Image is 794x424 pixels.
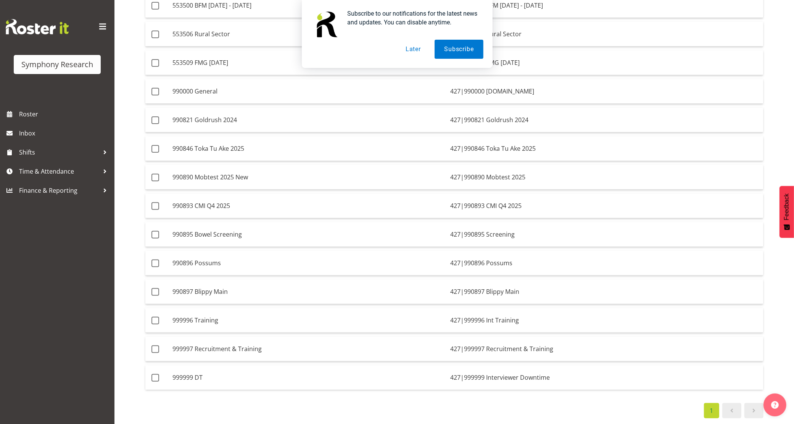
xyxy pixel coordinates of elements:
td: 999999 DT [169,365,447,390]
td: 990897 Blippy Main [169,279,447,304]
td: 990000 General [169,79,447,104]
span: Shifts [19,147,99,158]
img: notification icon [311,9,341,40]
td: 990896 Possums [169,251,447,276]
td: 990890 Mobtest 2025 New [169,165,447,190]
td: 427|999999 Interviewer Downtime [447,365,763,390]
td: 427|990897 Blippy Main [447,279,763,304]
span: Inbox [19,127,111,139]
img: help-xxl-2.png [771,401,779,409]
button: Feedback - Show survey [780,186,794,238]
td: 427|990000 [DOMAIN_NAME] [447,79,763,104]
td: 427|990846 Toka Tu Ake 2025 [447,136,763,161]
span: Roster [19,108,111,120]
td: 427|999997 Recruitment & Training [447,337,763,361]
span: Feedback [783,193,790,220]
td: 427|990896 Possums [447,251,763,276]
td: 427|990893 CMI Q4 2025 [447,193,763,218]
td: 999996 Training [169,308,447,333]
td: 990846 Toka Tu Ake 2025 [169,136,447,161]
td: 999997 Recruitment & Training [169,337,447,361]
td: 990893 CMI Q4 2025 [169,193,447,218]
button: Later [396,40,430,59]
div: Subscribe to our notifications for the latest news and updates. You can disable anytime. [341,9,483,27]
td: 990895 Bowel Screening [169,222,447,247]
td: 427|990890 Mobtest 2025 [447,165,763,190]
span: Finance & Reporting [19,185,99,196]
span: Time & Attendance [19,166,99,177]
td: 427|990895 Screening [447,222,763,247]
td: 427|990821 Goldrush 2024 [447,108,763,132]
button: Subscribe [435,40,483,59]
td: 990821 Goldrush 2024 [169,108,447,132]
td: 427|999996 Int Training [447,308,763,333]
